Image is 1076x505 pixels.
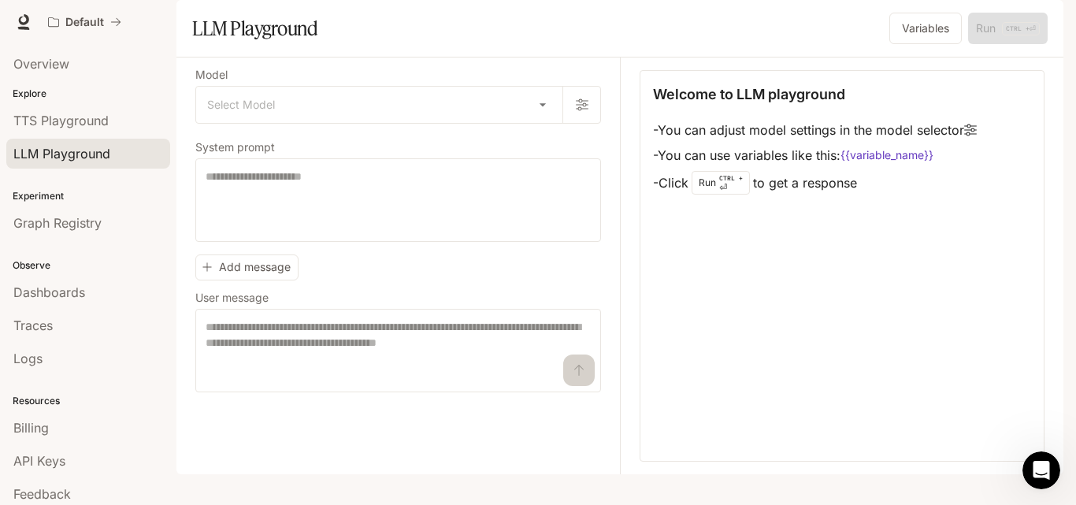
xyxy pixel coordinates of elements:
p: System prompt [195,142,275,153]
button: Variables [889,13,962,44]
div: Select Model [196,87,562,123]
button: All workspaces [41,6,128,38]
li: - You can adjust model settings in the model selector [653,117,977,143]
h1: LLM Playground [192,13,317,44]
p: User message [195,292,269,303]
li: - Click to get a response [653,168,977,198]
p: Welcome to LLM playground [653,84,845,105]
code: {{variable_name}} [840,147,933,163]
div: Run [692,171,750,195]
iframe: Intercom live chat [1022,451,1060,489]
button: Add message [195,254,299,280]
p: CTRL + [719,173,743,183]
p: ⏎ [719,173,743,192]
p: Model [195,69,228,80]
p: Default [65,16,104,29]
span: Select Model [207,97,275,113]
li: - You can use variables like this: [653,143,977,168]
